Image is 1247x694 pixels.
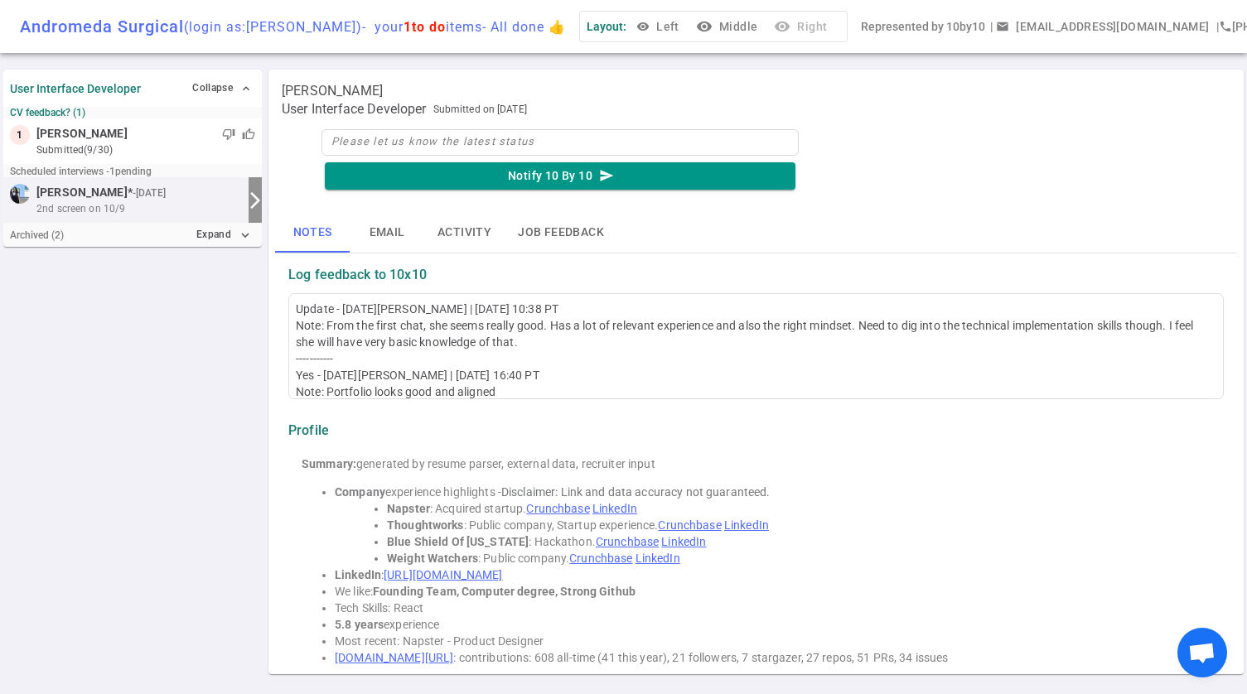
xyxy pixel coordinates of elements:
[387,550,1211,566] li: : Public company.
[133,186,166,200] small: - [DATE]
[569,552,632,565] a: Crunchbase
[36,142,255,157] small: submitted (9/30)
[993,12,1216,42] button: Open a message box
[384,568,502,581] a: [URL][DOMAIN_NAME]
[10,166,152,177] small: Scheduled interviews - 1 pending
[36,184,128,201] span: [PERSON_NAME]
[10,82,141,95] strong: User Interface Developer
[10,125,30,145] div: 1
[325,162,795,190] button: Notify 10 By 10send
[296,301,1216,400] div: Update - [DATE][PERSON_NAME] | [DATE] 10:38 PT Note: From the first chat, she seems really good. ...
[387,502,430,515] strong: Napster
[724,518,769,532] a: LinkedIn
[599,168,614,183] i: send
[596,535,659,548] a: Crunchbase
[282,101,427,118] span: User Interface Developer
[335,666,1211,682] li: Bachelors Software Engineering @ [GEOGRAPHIC_DATA][PERSON_NAME]
[661,535,706,548] a: LinkedIn
[335,566,1211,583] li: :
[696,18,713,35] i: visibility
[184,19,362,35] span: (login as: [PERSON_NAME] )
[302,457,356,470] strong: Summary:
[275,213,350,253] button: Notes
[335,600,1211,616] li: Tech Skills: React
[996,20,1009,33] span: email
[636,552,680,565] a: LinkedIn
[424,213,505,253] button: Activity
[387,518,464,532] strong: Thoughtworks
[335,616,1211,633] li: experience
[10,229,64,241] small: Archived ( 2 )
[288,267,427,283] strong: Log feedback to 10x10
[387,500,1211,517] li: : Acquired startup.
[501,485,771,499] span: Disclaimer: Link and data accuracy not guaranteed.
[335,568,381,581] strong: LinkedIn
[587,20,626,33] span: Layout:
[36,201,125,216] span: 2nd screen on 10/9
[433,101,527,118] span: Submitted on [DATE]
[288,422,329,439] strong: Profile
[404,19,446,35] span: 1 to do
[387,552,478,565] strong: Weight Watchers
[693,12,764,42] button: visibilityMiddle
[505,213,617,253] button: Job feedback
[335,651,453,664] a: [DOMAIN_NAME][URL]
[10,107,255,118] small: CV feedback? (1)
[373,585,636,598] strong: Founding Team, Computer degree, Strong Github
[302,455,1211,472] div: generated by resume parser, external data, recruiter input
[282,83,383,99] span: [PERSON_NAME]
[10,184,30,204] img: c71242d41979be291fd4fc4e6bf8b5af
[222,128,235,141] span: thumb_down
[362,19,566,35] span: - your items - All done 👍
[350,213,424,253] button: Email
[335,485,385,499] strong: Company
[335,649,1211,666] li: : contributions: 608 all-time (41 this year), 21 followers, 7 stargazer, 27 repos, 51 PRs, 34 issues
[239,82,253,95] span: expand_less
[188,76,255,100] button: Collapse
[335,633,1211,649] li: Most recent: Napster - Product Designer
[20,17,566,36] div: Andromeda Surgical
[633,12,686,42] button: Left
[387,533,1211,550] li: : Hackathon.
[387,535,529,548] strong: Blue Shield Of [US_STATE]
[636,20,650,33] span: visibility
[526,502,589,515] a: Crunchbase
[658,518,721,532] a: Crunchbase
[192,223,255,247] button: Expandexpand_more
[242,128,255,141] span: thumb_up
[275,213,1237,253] div: basic tabs example
[592,502,637,515] a: LinkedIn
[238,228,253,243] i: expand_more
[1177,628,1227,677] div: Open chat
[36,125,128,142] span: [PERSON_NAME]
[245,190,265,210] i: arrow_forward_ios
[335,583,1211,600] li: We like:
[335,484,1211,500] li: experience highlights -
[1219,20,1232,33] i: phone
[387,517,1211,533] li: : Public company, Startup experience.
[335,618,384,631] strong: 5.8 years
